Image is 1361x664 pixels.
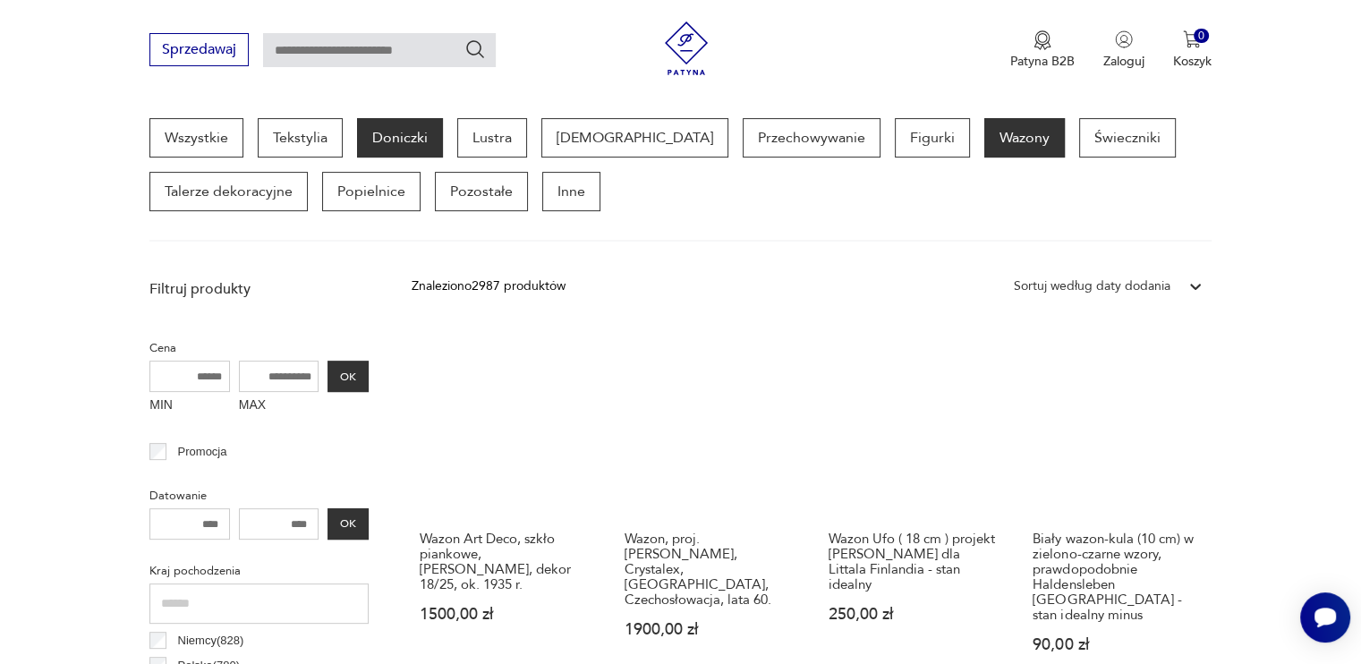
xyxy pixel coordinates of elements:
[1014,277,1170,296] div: Sortuj według daty dodania
[149,45,249,57] a: Sprzedawaj
[149,33,249,66] button: Sprzedawaj
[1194,29,1209,44] div: 0
[1010,30,1075,70] a: Ikona medaluPatyna B2B
[895,118,970,157] a: Figurki
[1173,30,1212,70] button: 0Koszyk
[464,38,486,60] button: Szukaj
[149,561,369,581] p: Kraj pochodzenia
[178,631,244,651] p: Niemcy ( 828 )
[420,532,590,592] h3: Wazon Art Deco, szkło piankowe, [PERSON_NAME], dekor 18/25, ok. 1935 r.
[149,392,230,421] label: MIN
[435,172,528,211] a: Pozostałe
[829,607,999,622] p: 250,00 zł
[239,392,319,421] label: MAX
[743,118,880,157] a: Przechowywanie
[1033,532,1203,623] h3: Biały wazon-kula (10 cm) w zielono-czarne wzory, prawdopodobnie Haldensleben [GEOGRAPHIC_DATA] - ...
[1010,30,1075,70] button: Patyna B2B
[1173,53,1212,70] p: Koszyk
[542,172,600,211] a: Inne
[149,118,243,157] a: Wszystkie
[457,118,527,157] a: Lustra
[625,532,795,608] h3: Wazon, proj. [PERSON_NAME], Crystalex, [GEOGRAPHIC_DATA], Czechosłowacja, lata 60.
[1115,30,1133,48] img: Ikonka użytkownika
[829,532,999,592] h3: Wazon Ufo ( 18 cm ) projekt [PERSON_NAME] dla Littala Finlandia - stan idealny
[420,607,590,622] p: 1500,00 zł
[178,442,227,462] p: Promocja
[1300,592,1350,643] iframe: Smartsupp widget button
[322,172,421,211] a: Popielnice
[149,279,369,299] p: Filtruj produkty
[327,508,369,540] button: OK
[625,622,795,637] p: 1900,00 zł
[412,277,566,296] div: Znaleziono 2987 produktów
[327,361,369,392] button: OK
[1010,53,1075,70] p: Patyna B2B
[1103,53,1144,70] p: Zaloguj
[1103,30,1144,70] button: Zaloguj
[357,118,443,157] a: Doniczki
[1033,637,1203,652] p: 90,00 zł
[149,338,369,358] p: Cena
[258,118,343,157] a: Tekstylia
[1034,30,1051,50] img: Ikona medalu
[984,118,1065,157] a: Wazony
[149,486,369,506] p: Datowanie
[149,172,308,211] a: Talerze dekoracyjne
[1183,30,1201,48] img: Ikona koszyka
[659,21,713,75] img: Patyna - sklep z meblami i dekoracjami vintage
[541,118,728,157] a: [DEMOGRAPHIC_DATA]
[1079,118,1176,157] a: Świeczniki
